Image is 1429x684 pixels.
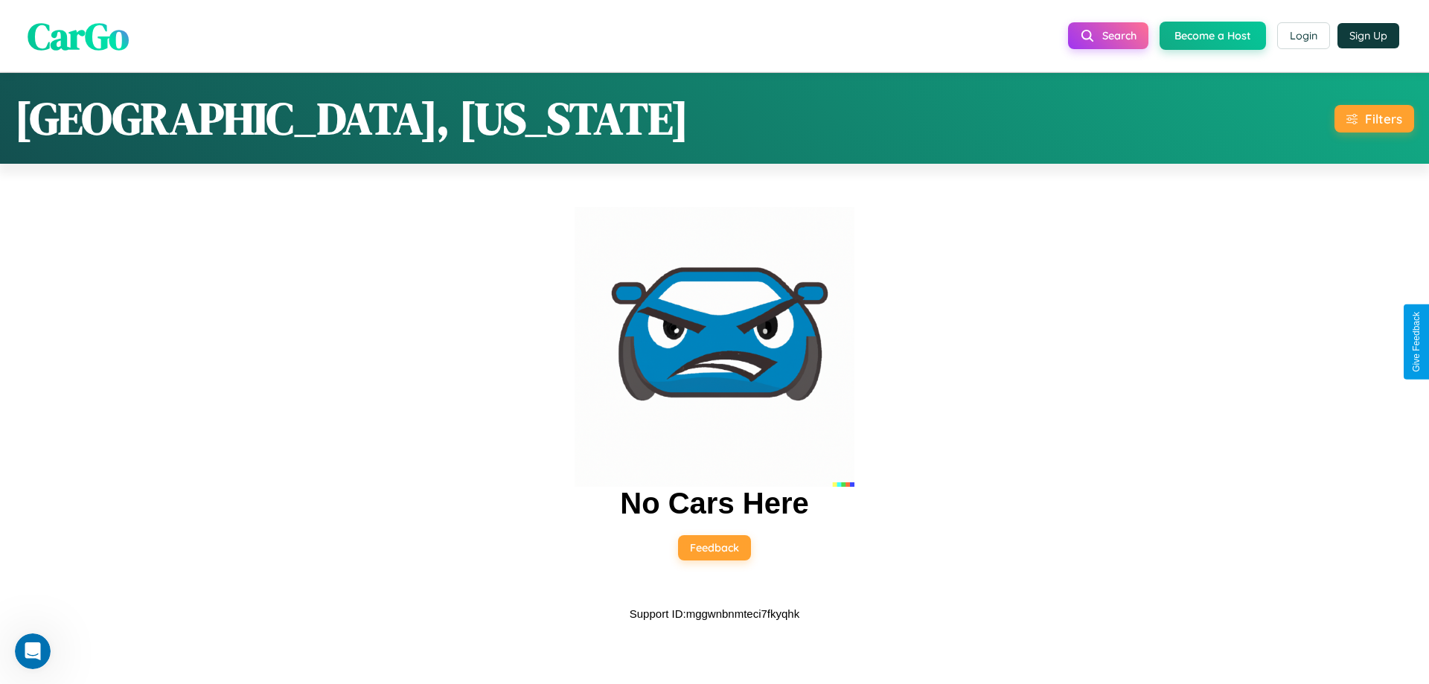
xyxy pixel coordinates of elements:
button: Sign Up [1337,23,1399,48]
div: Give Feedback [1411,312,1422,372]
button: Filters [1334,105,1414,132]
iframe: Intercom live chat [15,633,51,669]
button: Become a Host [1160,22,1266,50]
button: Login [1277,22,1330,49]
img: car [575,207,854,487]
h1: [GEOGRAPHIC_DATA], [US_STATE] [15,88,688,149]
div: Filters [1365,111,1402,127]
button: Search [1068,22,1148,49]
span: CarGo [28,10,129,61]
button: Feedback [678,535,751,560]
h2: No Cars Here [620,487,808,520]
span: Search [1102,29,1137,42]
p: Support ID: mggwnbnmteci7fkyqhk [630,604,799,624]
